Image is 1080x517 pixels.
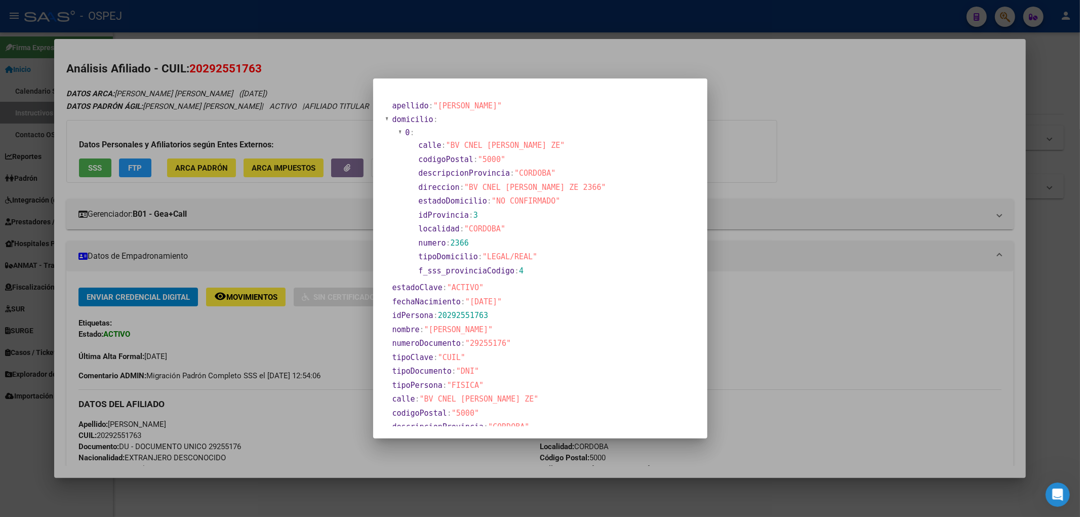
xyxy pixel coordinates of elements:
span: "[PERSON_NAME]" [433,101,502,110]
span: tipoPersona [392,381,443,390]
span: : [433,115,438,124]
span: "5000" [478,155,505,164]
span: idPersona [392,311,433,320]
span: : [461,297,465,306]
span: "CORDOBA" [464,224,505,233]
span: 3 [473,211,478,220]
span: estadoClave [392,283,443,292]
span: : [442,141,446,150]
span: localidad [419,224,460,233]
span: "5000" [452,409,479,418]
span: : [446,238,451,248]
span: "BV CNEL [PERSON_NAME] ZE" [446,141,565,150]
span: : [443,283,447,292]
span: : [452,367,456,376]
span: tipoClave [392,353,433,362]
span: "FISICA" [447,381,484,390]
span: tipoDocumento [392,367,452,376]
span: codigoPostal [419,155,473,164]
span: "CUIL" [438,353,465,362]
span: idProvincia [419,211,469,220]
span: apellido [392,101,429,110]
span: : [429,101,433,110]
span: "[PERSON_NAME]" [424,325,493,334]
span: 0 [406,128,410,137]
span: "CORDOBA" [514,169,555,178]
span: : [433,311,438,320]
span: calle [419,141,442,150]
span: fechaNacimiento [392,297,461,306]
span: f_sss_provinciaCodigo [419,266,515,275]
span: "DNI" [456,367,479,376]
span: numeroDocumento [392,339,461,348]
span: : [514,266,519,275]
span: : [461,339,465,348]
span: : [469,211,473,220]
span: : [410,128,415,137]
span: : [460,224,464,233]
span: 4 [519,266,524,275]
span: : [510,169,514,178]
span: "LEGAL/REAL" [483,252,537,261]
span: "BV CNEL [PERSON_NAME] ZE" [420,394,539,404]
span: 2366 [451,238,469,248]
span: descripcionProvincia [419,169,510,178]
span: descripcionProvincia [392,422,484,431]
span: "[DATE]" [465,297,502,306]
span: numero [419,238,446,248]
span: domicilio [392,115,433,124]
span: : [415,394,420,404]
span: nombre [392,325,420,334]
span: "CORDOBA" [488,422,529,431]
span: calle [392,394,415,404]
span: direccion [419,183,460,192]
span: : [460,183,464,192]
span: : [420,325,424,334]
span: : [447,409,452,418]
iframe: Intercom live chat [1046,483,1070,507]
span: : [478,252,483,261]
span: 20292551763 [438,311,488,320]
span: : [443,381,447,390]
span: tipoDomicilio [419,252,478,261]
span: : [484,422,488,431]
span: "29255176" [465,339,511,348]
span: codigoPostal [392,409,447,418]
span: : [487,196,492,206]
span: "BV CNEL [PERSON_NAME] ZE 2366" [464,183,606,192]
span: : [433,353,438,362]
span: estadoDomicilio [419,196,487,206]
span: : [473,155,478,164]
span: "NO CONFIRMADO" [492,196,560,206]
span: "ACTIVO" [447,283,484,292]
